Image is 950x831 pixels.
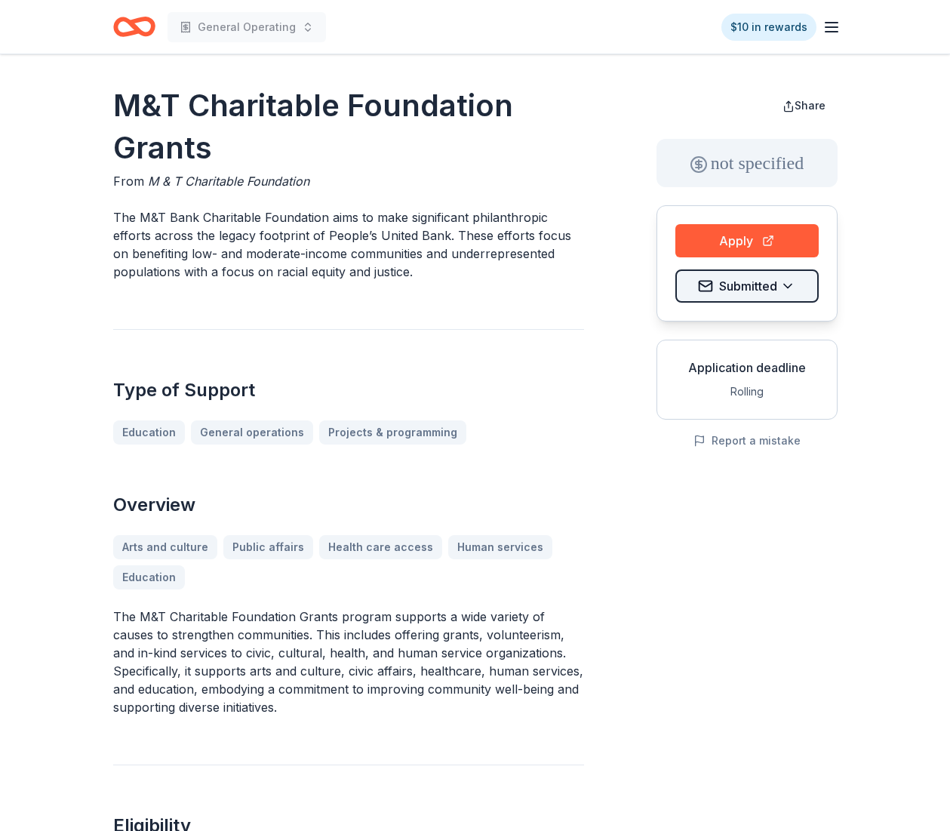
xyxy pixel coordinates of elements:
a: Education [113,420,185,445]
h2: Type of Support [113,378,584,402]
div: From [113,172,584,190]
p: The M&T Bank Charitable Foundation aims to make significant philanthropic efforts across the lega... [113,208,584,281]
a: Projects & programming [319,420,466,445]
div: not specified [656,139,838,187]
span: General Operating [198,18,296,36]
h2: Overview [113,493,584,517]
a: General operations [191,420,313,445]
button: Submitted [675,269,819,303]
p: The M&T Charitable Foundation Grants program supports a wide variety of causes to strengthen comm... [113,608,584,716]
div: Application deadline [669,359,825,377]
a: $10 in rewards [721,14,816,41]
span: M & T Charitable Foundation [148,174,309,189]
span: Submitted [719,276,777,296]
button: General Operating [168,12,326,42]
a: Home [113,9,155,45]
button: Share [770,91,838,121]
button: Apply [675,224,819,257]
div: Rolling [669,383,825,401]
button: Report a mistake [693,432,801,450]
span: Share [795,99,825,112]
h1: M&T Charitable Foundation Grants [113,85,584,169]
